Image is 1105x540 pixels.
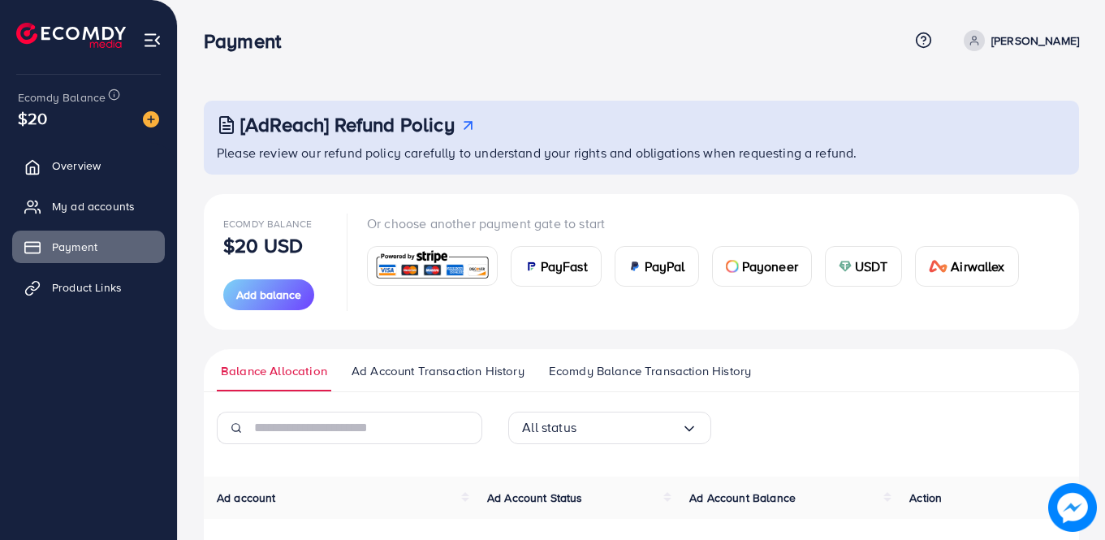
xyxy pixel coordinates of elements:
[615,246,699,287] a: cardPayPal
[12,231,165,263] a: Payment
[511,246,602,287] a: cardPayFast
[204,29,294,53] h3: Payment
[18,89,106,106] span: Ecomdy Balance
[712,246,812,287] a: cardPayoneer
[223,217,312,231] span: Ecomdy Balance
[367,214,1032,233] p: Or choose another payment gate to start
[16,23,126,48] img: logo
[12,271,165,304] a: Product Links
[52,279,122,296] span: Product Links
[18,106,47,130] span: $20
[223,279,314,310] button: Add balance
[1048,483,1097,532] img: image
[628,260,641,273] img: card
[223,235,303,255] p: $20 USD
[52,198,135,214] span: My ad accounts
[951,257,1004,276] span: Airwallex
[143,31,162,50] img: menu
[522,415,576,440] span: All status
[143,111,159,127] img: image
[373,248,492,283] img: card
[217,143,1069,162] p: Please review our refund policy carefully to understand your rights and obligations when requesti...
[524,260,537,273] img: card
[855,257,888,276] span: USDT
[909,490,942,506] span: Action
[576,415,681,440] input: Search for option
[236,287,301,303] span: Add balance
[217,490,276,506] span: Ad account
[839,260,852,273] img: card
[12,149,165,182] a: Overview
[508,412,711,444] div: Search for option
[352,362,524,380] span: Ad Account Transaction History
[825,246,902,287] a: cardUSDT
[957,30,1079,51] a: [PERSON_NAME]
[541,257,588,276] span: PayFast
[689,490,796,506] span: Ad Account Balance
[991,31,1079,50] p: [PERSON_NAME]
[367,246,498,286] a: card
[742,257,798,276] span: Payoneer
[549,362,751,380] span: Ecomdy Balance Transaction History
[221,362,327,380] span: Balance Allocation
[52,158,101,174] span: Overview
[726,260,739,273] img: card
[240,113,455,136] h3: [AdReach] Refund Policy
[929,260,948,273] img: card
[487,490,583,506] span: Ad Account Status
[52,239,97,255] span: Payment
[915,246,1019,287] a: cardAirwallex
[645,257,685,276] span: PayPal
[12,190,165,222] a: My ad accounts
